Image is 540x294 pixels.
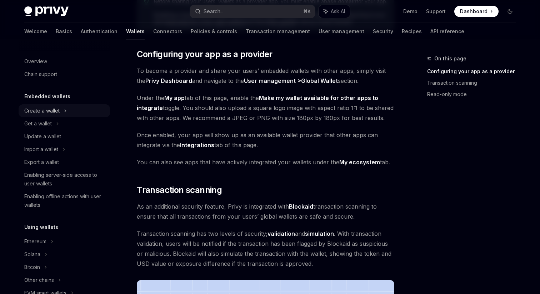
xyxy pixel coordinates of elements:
[137,94,378,111] strong: Make my wallet available for other apps to integrate
[403,8,417,15] a: Demo
[56,23,72,40] a: Basics
[137,229,394,269] span: Transaction scanning has two levels of security; and . With transaction validation, users will be...
[19,156,110,169] a: Export a wallet
[81,23,117,40] a: Authentication
[267,230,295,237] strong: validation
[24,92,70,101] h5: Embedded wallets
[19,169,110,190] a: Enabling server-side access to user wallets
[24,70,57,79] div: Chain support
[24,23,47,40] a: Welcome
[24,145,58,154] div: Import a wallet
[246,23,310,40] a: Transaction management
[24,276,54,284] div: Other chains
[373,23,393,40] a: Security
[19,55,110,68] a: Overview
[24,263,40,271] div: Bitcoin
[24,237,46,246] div: Ethereum
[19,68,110,81] a: Chain support
[244,77,338,85] strong: User management >
[137,93,394,123] span: Under the tab of this page, enable the toggle. You should also upload a square logo image with as...
[434,54,466,63] span: On this page
[289,203,313,210] a: Blockaid
[504,6,516,17] button: Toggle dark mode
[24,192,106,209] div: Enabling offline actions with user wallets
[145,77,192,84] strong: Privy Dashboard
[402,23,422,40] a: Recipes
[19,130,110,143] a: Update a wallet
[137,130,394,150] span: Once enabled, your app will show up as an available wallet provider that other apps can integrate...
[24,250,40,259] div: Solana
[180,141,214,149] a: Integrations
[24,132,61,141] div: Update a wallet
[137,184,222,196] span: Transaction scanning
[137,201,394,221] span: As an additional security feature, Privy is integrated with transaction scanning to ensure that a...
[137,66,394,86] span: To become a provider and share your users’ embedded wallets with other apps, simply visit the and...
[24,223,58,231] h5: Using wallets
[430,23,464,40] a: API reference
[305,230,334,237] strong: simulation
[319,23,364,40] a: User management
[191,23,237,40] a: Policies & controls
[460,8,487,15] span: Dashboard
[24,158,59,166] div: Export a wallet
[19,190,110,211] a: Enabling offline actions with user wallets
[190,5,315,18] button: Search...⌘K
[164,94,185,102] a: My app
[339,159,380,166] a: My ecosystem
[137,49,272,60] span: Configuring your app as a provider
[24,6,69,16] img: dark logo
[24,57,47,66] div: Overview
[24,106,60,115] div: Create a wallet
[24,119,52,128] div: Get a wallet
[24,171,106,188] div: Enabling server-side access to user wallets
[427,89,521,100] a: Read-only mode
[301,77,338,85] a: Global Wallet
[427,66,521,77] a: Configuring your app as a provider
[303,9,311,14] span: ⌘ K
[153,23,182,40] a: Connectors
[126,23,145,40] a: Wallets
[426,8,446,15] a: Support
[319,5,350,18] button: Ask AI
[331,8,345,15] span: Ask AI
[204,7,224,16] div: Search...
[137,157,394,167] span: You can also see apps that have actively integrated your wallets under the tab.
[454,6,499,17] a: Dashboard
[427,77,521,89] a: Transaction scanning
